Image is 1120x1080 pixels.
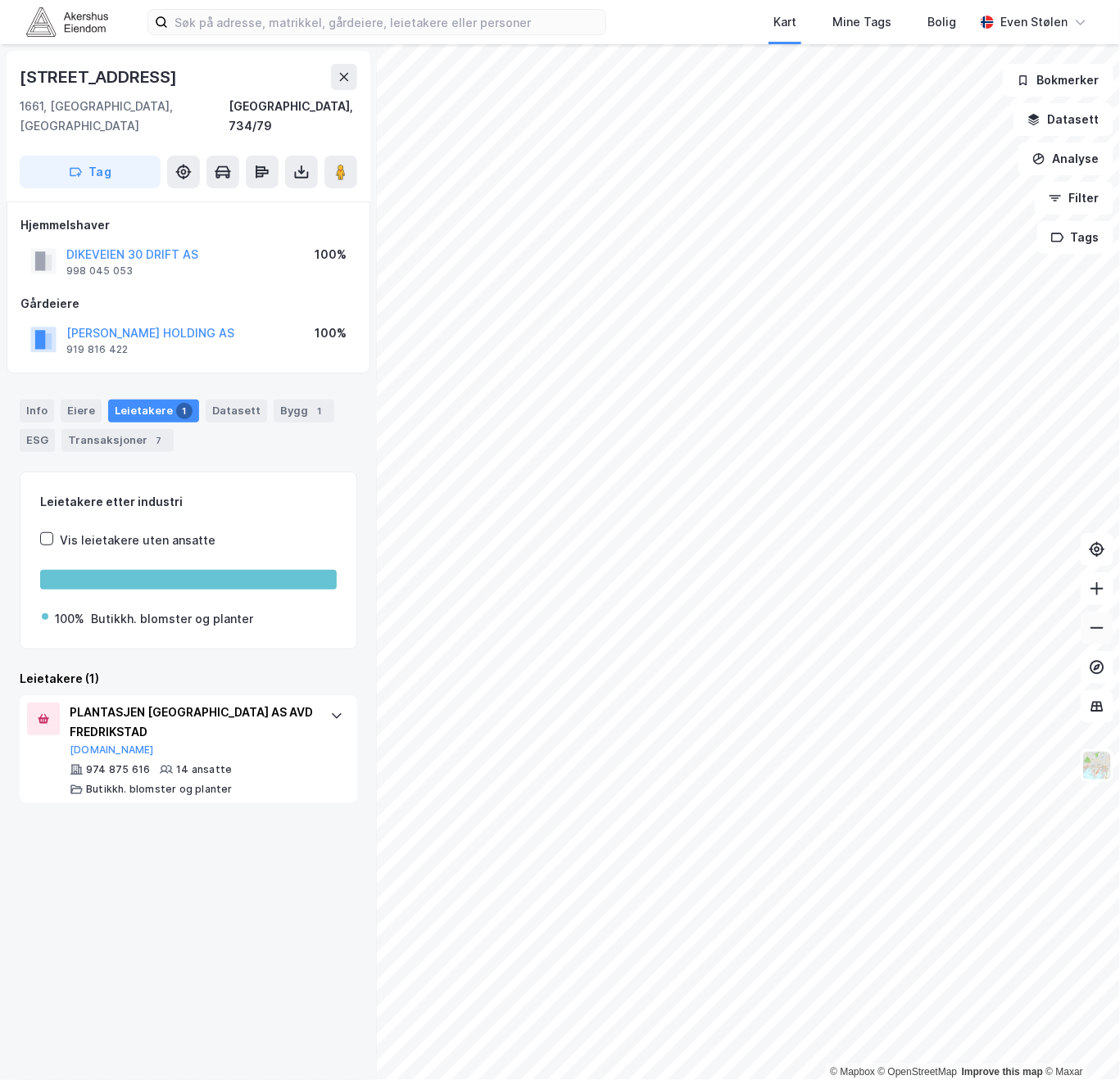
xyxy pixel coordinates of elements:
div: Butikkh. blomster og planter [91,609,253,629]
div: 1 [311,403,328,419]
div: Hjemmelshaver [20,215,356,235]
div: 974 875 616 [86,763,150,776]
div: [GEOGRAPHIC_DATA], 734/79 [229,97,357,136]
div: Even Stølen [1000,12,1068,32]
button: Datasett [1013,103,1113,136]
div: Kontrollprogram for chat [1038,1001,1120,1080]
div: Bolig [927,12,956,32]
div: Leietakere (1) [20,669,357,689]
iframe: Chat Widget [1038,1001,1120,1080]
button: Filter [1035,182,1113,215]
div: Bygg [274,400,334,423]
a: Mapbox [830,1066,875,1078]
div: Mine Tags [832,12,891,32]
button: Tag [20,156,161,188]
div: 14 ansatte [176,763,232,776]
button: Analyse [1018,142,1113,175]
input: Søk på adresse, matrikkel, gårdeiere, leietakere eller personer [168,10,605,34]
div: Vis leietakere uten ansatte [60,531,215,550]
button: Bokmerker [1003,64,1113,97]
div: Leietakere [108,400,199,423]
div: 1661, [GEOGRAPHIC_DATA], [GEOGRAPHIC_DATA] [20,97,229,136]
div: 100% [315,245,347,264]
div: Eiere [61,400,102,423]
button: [DOMAIN_NAME] [70,743,154,757]
div: 100% [315,323,347,343]
button: Tags [1037,221,1113,254]
img: Z [1081,750,1113,781]
img: akershus-eiendom-logo.9091f326c980b4bce74ccdd9f866810c.svg [26,7,108,36]
div: ESG [20,429,55,452]
div: Leietakere etter industri [40,492,337,512]
div: Kart [773,12,796,32]
div: 7 [151,432,167,449]
div: Butikkh. blomster og planter [86,783,233,796]
div: 919 816 422 [66,343,128,356]
div: [STREET_ADDRESS] [20,64,180,90]
div: Info [20,400,54,423]
div: 1 [176,403,193,419]
a: Improve this map [962,1066,1043,1078]
div: PLANTASJEN [GEOGRAPHIC_DATA] AS AVD FREDRIKSTAD [70,703,314,742]
div: Datasett [206,400,267,423]
div: 100% [55,609,84,629]
div: Transaksjoner [61,429,174,452]
div: 998 045 053 [66,264,133,278]
a: OpenStreetMap [878,1066,958,1078]
div: Gårdeiere [20,294,356,314]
